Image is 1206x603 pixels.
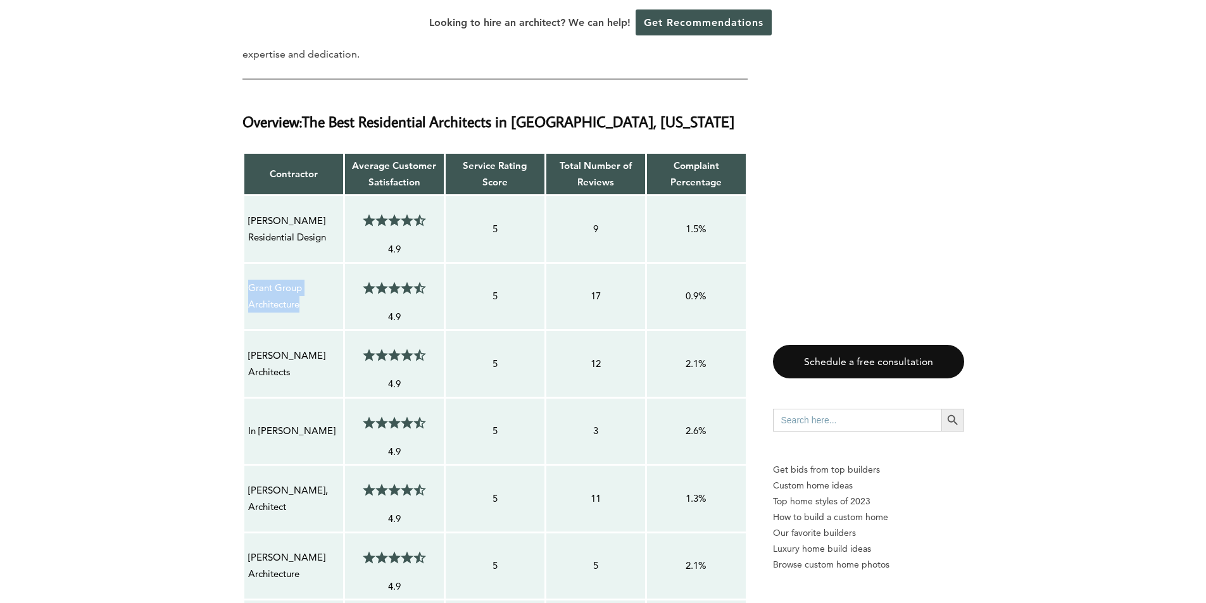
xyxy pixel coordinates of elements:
[449,356,541,372] p: 5
[946,413,960,427] svg: Search
[449,423,541,439] p: 5
[449,221,541,237] p: 5
[550,490,641,507] p: 11
[670,159,722,188] strong: Complaint Percentage
[773,462,964,478] p: Get bids from top builders
[773,509,964,525] a: How to build a custom home
[463,159,527,188] strong: Service Rating Score
[248,423,339,439] p: In [PERSON_NAME]
[352,159,436,188] strong: Average Customer Satisfaction
[550,356,641,372] p: 12
[550,423,641,439] p: 3
[248,213,339,246] p: [PERSON_NAME] Residential Design
[651,356,742,372] p: 2.1%
[248,549,339,583] p: [PERSON_NAME] Architecture
[651,221,742,237] p: 1.5%
[773,541,964,557] a: Luxury home build ideas
[550,288,641,304] p: 17
[963,512,1191,588] iframe: Drift Widget Chat Controller
[773,494,964,509] a: Top home styles of 2023
[651,423,742,439] p: 2.6%
[349,511,440,527] p: 4.9
[773,409,941,432] input: Search here...
[773,345,964,378] a: Schedule a free consultation
[449,557,541,574] p: 5
[651,288,742,304] p: 0.9%
[651,557,742,574] p: 2.1%
[773,557,964,573] a: Browse custom home photos
[449,288,541,304] p: 5
[349,444,440,460] p: 4.9
[773,525,964,541] a: Our favorite builders
[349,376,440,392] p: 4.9
[651,490,742,507] p: 1.3%
[302,111,734,131] strong: The Best Residential Architects in [GEOGRAPHIC_DATA], [US_STATE]
[449,490,541,507] p: 5
[560,159,632,188] strong: Total Number of Reviews
[248,280,339,313] p: Grant Group Architecture
[270,168,318,180] strong: Contractor
[242,95,748,133] h3: Overview:
[248,482,339,516] p: [PERSON_NAME], Architect
[550,221,641,237] p: 9
[636,9,772,35] a: Get Recommendations
[349,309,440,325] p: 4.9
[773,478,964,494] a: Custom home ideas
[349,578,440,595] p: 4.9
[550,557,641,574] p: 5
[349,241,440,258] p: 4.9
[248,347,339,381] p: [PERSON_NAME] Architects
